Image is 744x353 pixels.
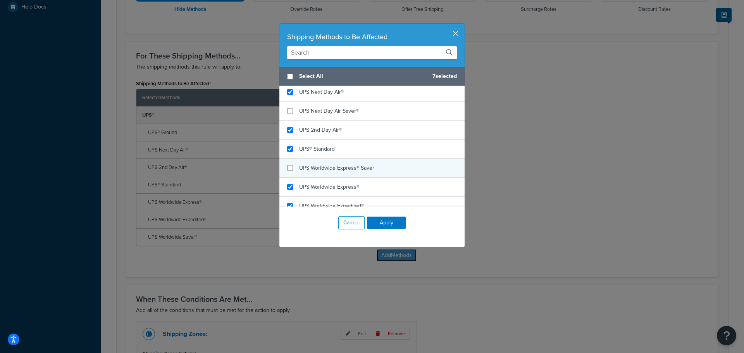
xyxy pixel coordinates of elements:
[299,164,374,172] span: UPS Worldwide Express® Saver
[338,216,365,229] button: Cancel
[367,217,406,229] button: Apply
[299,183,359,191] span: UPS Worldwide Express®
[299,71,426,82] span: Select All
[299,126,342,134] span: UPS 2nd Day Air®
[299,107,359,115] span: UPS Next Day Air Saver®
[299,88,344,96] span: UPS Next Day Air®
[299,202,364,210] span: UPS Worldwide Expedited®
[287,31,457,42] div: Shipping Methods to Be Affected
[279,67,465,86] div: 7 selected
[299,145,335,153] span: UPS® Standard
[287,46,457,59] input: Search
